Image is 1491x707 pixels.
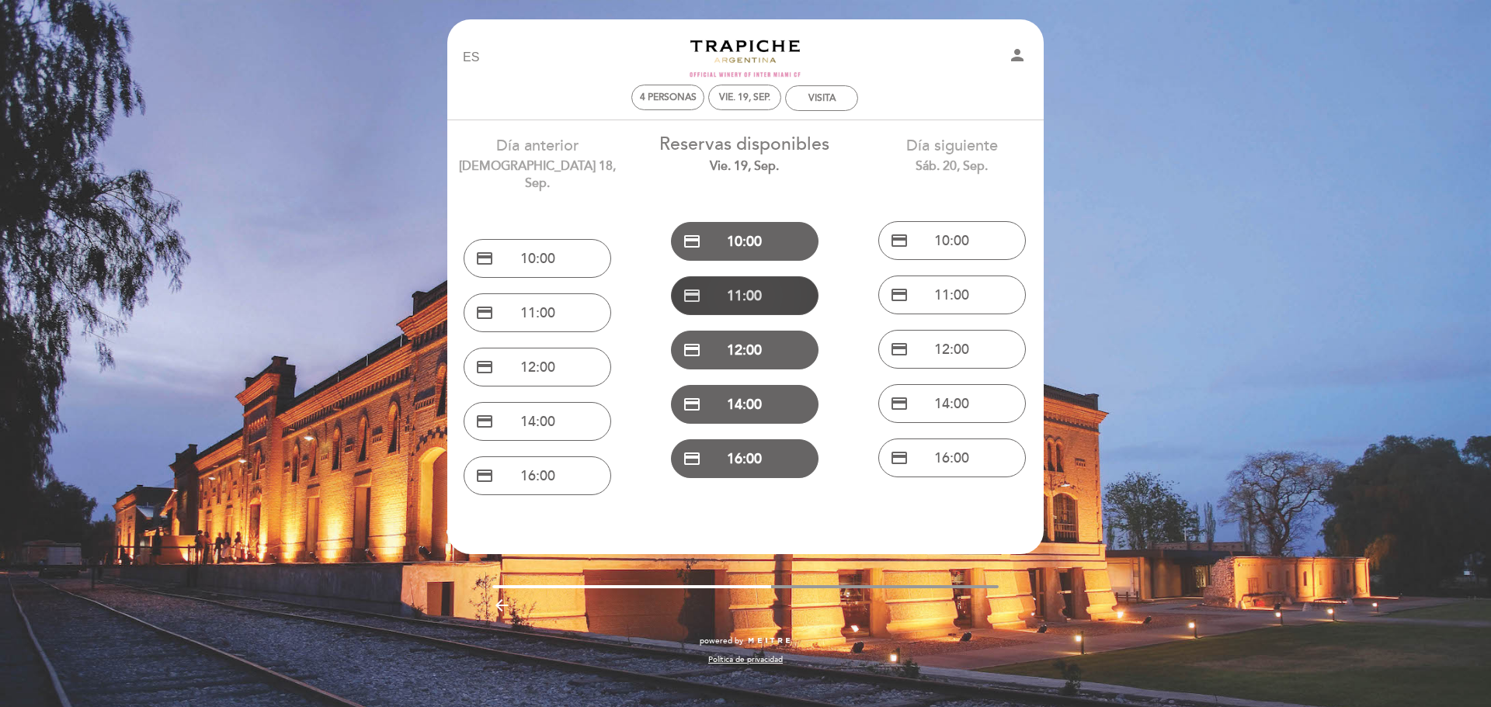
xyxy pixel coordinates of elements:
span: credit_card [683,449,701,468]
i: person [1008,46,1027,64]
div: sáb. 20, sep. [860,158,1044,175]
button: credit_card 11:00 [878,276,1026,314]
button: credit_card 12:00 [671,331,818,369]
span: credit_card [683,232,701,251]
span: credit_card [683,286,701,305]
span: credit_card [475,412,494,431]
span: credit_card [890,231,909,250]
div: [DEMOGRAPHIC_DATA] 18, sep. [446,158,630,193]
a: Política de privacidad [708,654,783,665]
button: credit_card 14:00 [671,385,818,424]
button: credit_card 10:00 [878,221,1026,260]
button: credit_card 16:00 [878,438,1026,477]
button: person [1008,46,1027,70]
div: Día anterior [446,135,630,192]
img: MEITRE [747,637,791,645]
button: credit_card 12:00 [464,348,611,386]
button: credit_card 16:00 [464,456,611,495]
span: credit_card [475,358,494,376]
span: credit_card [475,466,494,485]
span: credit_card [890,394,909,413]
i: arrow_backward [492,596,511,615]
div: Reservas disponibles [653,132,837,175]
div: vie. 19, sep. [653,158,837,175]
span: credit_card [683,395,701,414]
span: credit_card [475,303,494,322]
span: credit_card [890,286,909,304]
div: VISITA [808,92,836,104]
button: credit_card 11:00 [464,293,611,332]
button: credit_card 11:00 [671,276,818,315]
span: 4 personas [640,92,697,103]
span: powered by [700,636,743,646]
a: powered by [700,636,791,646]
button: credit_card 14:00 [878,384,1026,423]
a: Turismo Trapiche [648,36,842,79]
button: credit_card 10:00 [671,222,818,261]
div: Día siguiente [860,135,1044,175]
button: credit_card 16:00 [671,439,818,478]
span: credit_card [890,449,909,467]
button: credit_card 12:00 [878,330,1026,369]
button: credit_card 10:00 [464,239,611,278]
span: credit_card [890,340,909,359]
button: credit_card 14:00 [464,402,611,441]
span: credit_card [683,341,701,359]
div: vie. 19, sep. [719,92,770,103]
span: credit_card [475,249,494,268]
